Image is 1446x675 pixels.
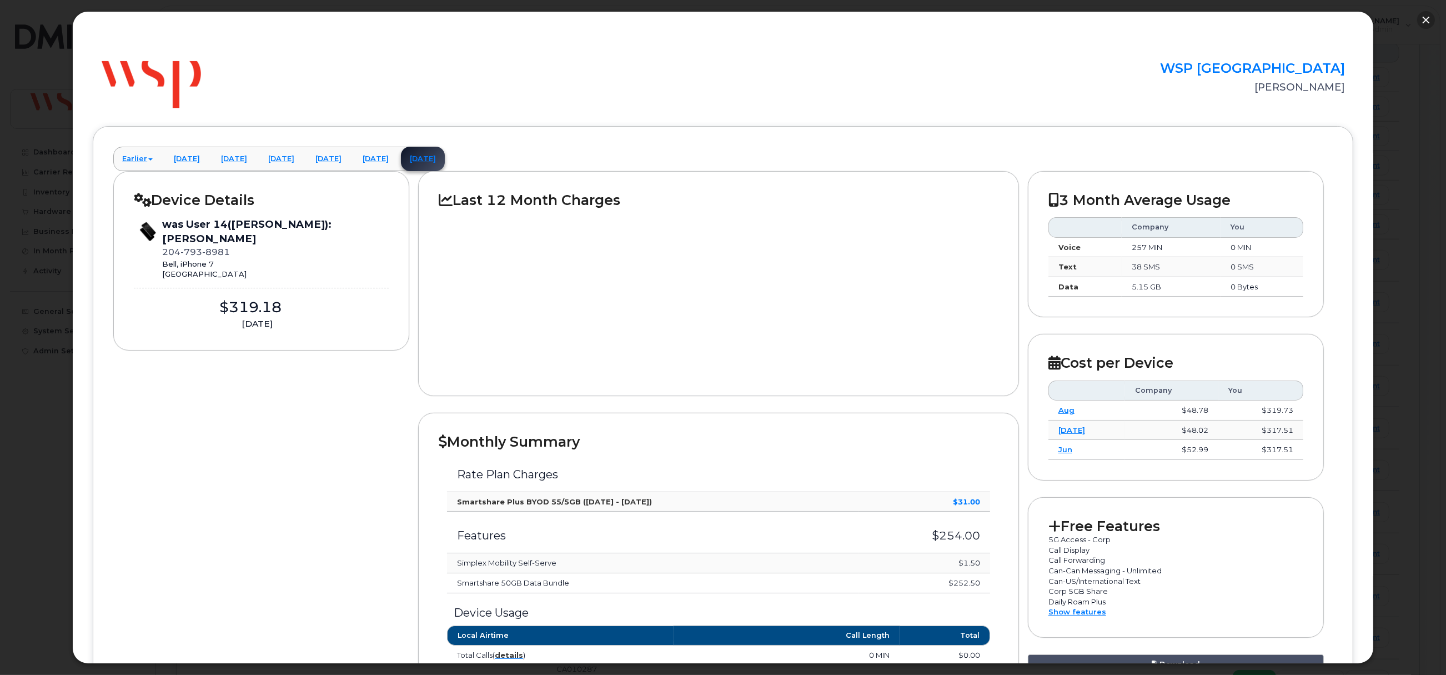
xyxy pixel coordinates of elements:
td: $48.02 [1125,421,1218,441]
td: 0 SMS [1221,257,1303,277]
th: Company [1125,381,1218,401]
h2: 3 Month Average Usage [1048,192,1303,208]
strong: Data [1058,282,1078,291]
h2: Device Details [134,192,389,208]
h3: Device Usage [447,607,990,619]
a: [DATE] [307,147,350,171]
span: 204 [162,247,230,257]
div: Bell, iPhone 7 [GEOGRAPHIC_DATA] [162,259,389,279]
p: Call Forwarding [1048,555,1303,566]
h2: Cost per Device [1048,354,1303,371]
a: Aug [1058,406,1075,414]
div: $319.18 [134,297,366,318]
a: [DATE] [212,147,256,171]
a: Download [1028,654,1324,675]
th: Company [1122,217,1221,237]
div: [PERSON_NAME] [941,80,1345,94]
strong: Voice [1058,243,1081,252]
strong: Text [1058,262,1077,271]
span: ( ) [493,651,525,659]
td: $319.73 [1218,401,1303,421]
p: Corp 5GB Share [1048,586,1303,597]
p: Can-Can Messaging - Unlimited [1048,566,1303,576]
a: [DATE] [259,147,303,171]
td: $48.78 [1125,401,1218,421]
a: [DATE] [401,147,445,171]
td: Total Calls [447,646,673,666]
p: Daily Roam Plus [1048,597,1303,607]
div: [DATE] [134,318,380,330]
td: $252.50 [859,573,990,593]
td: $1.50 [859,553,990,573]
strong: Smartshare Plus BYOD 55/5GB ([DATE] - [DATE]) [457,497,652,506]
td: Smartshare 50GB Data Bundle [447,573,859,593]
a: Jun [1058,445,1072,454]
h2: Monthly Summary [439,433,998,450]
td: $317.51 [1218,421,1303,441]
p: Can-US/International Text [1048,576,1303,587]
td: 0 MIN [674,646,900,666]
td: 38 SMS [1122,257,1221,277]
td: 257 MIN [1122,238,1221,258]
td: $0.00 [900,646,990,666]
p: 5G Access - Corp [1048,534,1303,545]
td: $317.51 [1218,440,1303,460]
a: Show features [1048,607,1106,616]
h3: Features [457,529,849,542]
h2: Last 12 Month Charges [439,192,998,208]
th: You [1221,217,1303,237]
td: 0 Bytes [1221,277,1303,297]
th: Call Length [674,626,900,646]
td: Simplex Mobility Self-Serve [447,553,859,573]
a: [DATE] [1058,426,1085,434]
td: 0 MIN [1221,238,1303,258]
th: Local Airtime [447,626,673,646]
span: 793 [180,247,202,257]
img: WSP Canada [101,61,201,108]
h3: Rate Plan Charges [457,468,980,481]
span: 8981 [202,247,230,257]
strong: $31.00 [953,497,980,506]
div: was User 14([PERSON_NAME]): [PERSON_NAME] [162,217,389,246]
p: Call Display [1048,545,1303,556]
td: $52.99 [1125,440,1218,460]
td: 5.15 GB [1122,277,1221,297]
h2: Free Features [1048,518,1303,534]
h3: $254.00 [869,529,980,542]
a: details [495,651,523,659]
a: [DATE] [354,147,398,171]
h2: WSP [GEOGRAPHIC_DATA] [941,61,1345,76]
a: [DATE] [165,147,209,171]
th: Total [900,626,990,646]
th: You [1218,381,1303,401]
